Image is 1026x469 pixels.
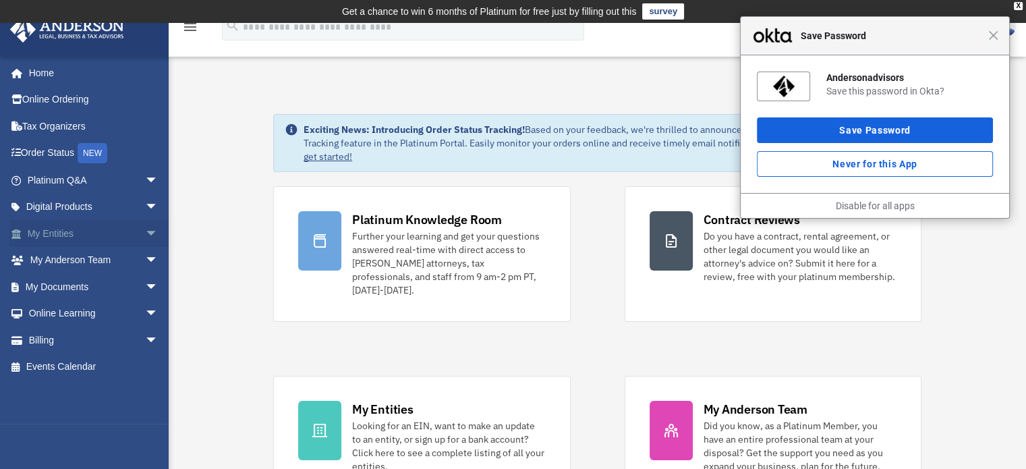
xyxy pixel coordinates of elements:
[9,247,179,274] a: My Anderson Teamarrow_drop_down
[342,3,637,20] div: Get a chance to win 6 months of Platinum for free just by filling out this
[9,354,179,381] a: Events Calendar
[704,401,807,418] div: My Anderson Team
[1014,2,1023,10] div: close
[6,16,128,43] img: Anderson Advisors Platinum Portal
[145,194,172,221] span: arrow_drop_down
[625,186,921,322] a: Contract Reviews Do you have a contract, rental agreement, or other legal document you would like...
[145,327,172,354] span: arrow_drop_down
[352,211,502,228] div: Platinum Knowledge Room
[826,72,993,84] div: Andersonadvisors
[988,30,998,40] span: Close
[145,167,172,194] span: arrow_drop_down
[642,3,684,20] a: survey
[352,401,413,418] div: My Entities
[145,273,172,301] span: arrow_drop_down
[9,220,179,247] a: My Entitiesarrow_drop_down
[826,85,993,97] div: Save this password in Okta?
[352,229,545,297] div: Further your learning and get your questions answered real-time with direct access to [PERSON_NAM...
[9,327,179,354] a: Billingarrow_drop_down
[9,273,179,300] a: My Documentsarrow_drop_down
[757,151,993,177] button: Never for this App
[9,113,179,140] a: Tax Organizers
[9,86,179,113] a: Online Ordering
[773,76,795,97] img: nr4NPwAAAAZJREFUAwAwEkJbZx1BKgAAAABJRU5ErkJggg==
[225,18,240,33] i: search
[182,24,198,35] a: menu
[836,200,915,211] a: Disable for all apps
[145,300,172,328] span: arrow_drop_down
[145,220,172,248] span: arrow_drop_down
[304,123,525,136] strong: Exciting News: Introducing Order Status Tracking!
[304,123,910,163] div: Based on your feedback, we're thrilled to announce the launch of our new Order Status Tracking fe...
[9,59,172,86] a: Home
[704,211,800,228] div: Contract Reviews
[273,186,570,322] a: Platinum Knowledge Room Further your learning and get your questions answered real-time with dire...
[757,117,993,143] button: Save Password
[704,229,896,283] div: Do you have a contract, rental agreement, or other legal document you would like an attorney's ad...
[9,194,179,221] a: Digital Productsarrow_drop_down
[145,247,172,275] span: arrow_drop_down
[78,143,107,163] div: NEW
[9,300,179,327] a: Online Learningarrow_drop_down
[9,167,179,194] a: Platinum Q&Aarrow_drop_down
[182,19,198,35] i: menu
[9,140,179,167] a: Order StatusNEW
[304,137,898,163] a: Click Here to get started!
[794,28,988,44] span: Save Password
